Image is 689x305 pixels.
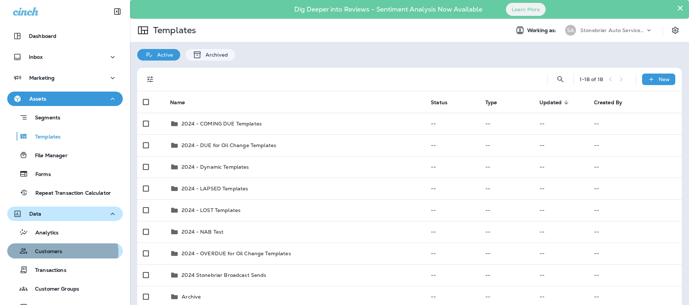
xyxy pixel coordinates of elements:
[588,156,682,178] td: --
[480,134,534,156] td: --
[7,207,123,221] button: Data
[431,99,457,106] span: Status
[425,243,480,264] td: --
[7,71,123,85] button: Marketing
[594,99,632,106] span: Created By
[150,25,196,36] p: Templates
[28,190,111,197] p: Repeat Transaction Calculator
[425,178,480,199] td: --
[659,76,670,82] p: New
[588,264,682,286] td: --
[480,113,534,134] td: --
[182,272,266,278] p: 2024 Stonebriar Broadcast Sends
[425,221,480,243] td: --
[534,199,588,221] td: --
[7,243,123,258] button: Customers
[588,199,682,221] td: --
[182,294,201,300] p: Archive
[182,186,248,191] p: 2024 - LAPSED Templates
[425,156,480,178] td: --
[534,243,588,264] td: --
[7,92,123,106] button: Assets
[425,113,480,134] td: --
[669,24,682,37] button: Settings
[485,99,507,106] span: Type
[7,185,123,200] button: Repeat Transaction Calculator
[28,230,58,237] p: Analytics
[29,75,55,81] p: Marketing
[28,152,68,159] p: File Manager
[425,264,480,286] td: --
[107,4,127,19] button: Collapse Sidebar
[28,248,62,255] p: Customers
[7,147,123,163] button: File Manager
[534,134,588,156] td: --
[28,115,60,122] p: Segments
[7,129,123,144] button: Templates
[7,110,123,125] button: Segments
[534,156,588,178] td: --
[506,3,546,16] button: Learn More
[539,99,571,106] span: Updated
[431,100,447,106] span: Status
[534,264,588,286] td: --
[28,171,51,178] p: Forms
[588,243,682,264] td: --
[182,164,249,170] p: 2024 - Dynamic Templates
[425,134,480,156] td: --
[565,25,576,36] div: SA
[7,29,123,43] button: Dashboard
[28,267,66,274] p: Transactions
[143,72,157,87] button: Filters
[534,221,588,243] td: --
[480,264,534,286] td: --
[588,113,682,134] td: --
[553,72,568,87] button: Search Templates
[153,52,173,58] p: Active
[29,54,43,60] p: Inbox
[677,2,684,14] button: Close
[588,178,682,199] td: --
[7,50,123,64] button: Inbox
[480,156,534,178] td: --
[182,229,224,235] p: 2024 - NAB Test
[7,166,123,181] button: Forms
[580,27,645,33] p: Stonebriar Auto Services Group
[480,178,534,199] td: --
[425,199,480,221] td: --
[29,33,56,39] p: Dashboard
[28,134,61,141] p: Templates
[29,211,42,217] p: Data
[29,96,46,102] p: Assets
[580,76,603,82] div: 1 - 18 of 18
[273,8,503,10] p: Dig Deeper into Reviews - Sentiment Analysis Now Available
[182,121,262,127] p: 2024 - COMING DUE Templates
[527,27,558,34] span: Working as:
[594,100,622,106] span: Created By
[534,178,588,199] td: --
[202,52,228,58] p: Archived
[170,100,185,106] span: Name
[28,286,79,293] p: Customer Groups
[539,100,562,106] span: Updated
[480,221,534,243] td: --
[588,134,682,156] td: --
[182,251,291,256] p: 2024 - OVERDUE for Oil Change Templates
[7,225,123,240] button: Analytics
[182,207,240,213] p: 2024 - LOST Templates
[588,221,682,243] td: --
[170,99,194,106] span: Name
[534,113,588,134] td: --
[480,199,534,221] td: --
[485,100,497,106] span: Type
[182,142,276,148] p: 2024 - DUE for Oil Change Templates
[7,262,123,277] button: Transactions
[480,243,534,264] td: --
[7,281,123,296] button: Customer Groups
